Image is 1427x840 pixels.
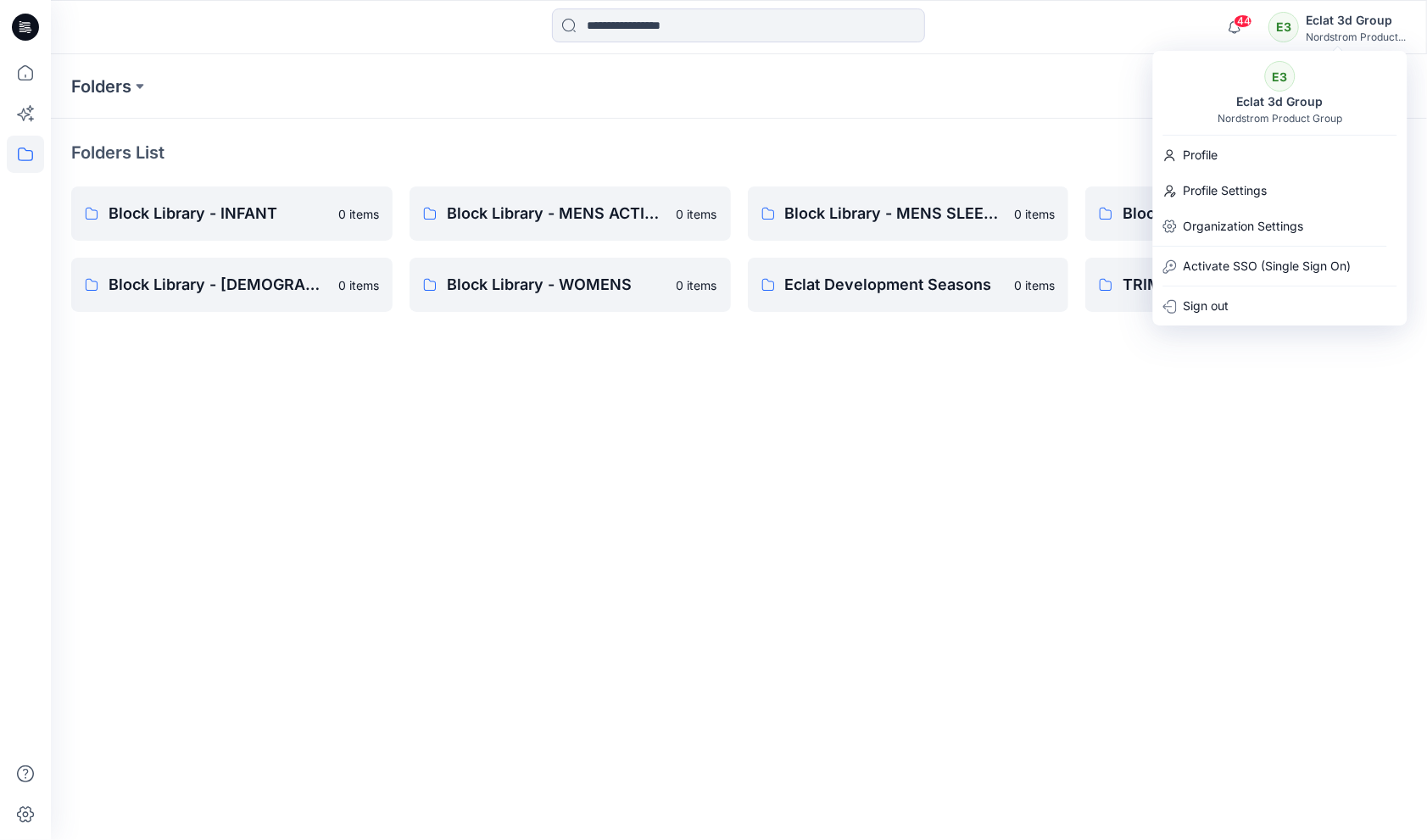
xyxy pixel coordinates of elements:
[410,186,731,241] a: Block Library - MENS ACTIVE & SPORTSWEAR0 items
[1123,202,1342,225] p: Block Library - MENS TAILORED
[71,258,393,312] a: Block Library - [DEMOGRAPHIC_DATA] MENS - MISSY0 items
[447,202,666,225] p: Block Library - MENS ACTIVE & SPORTSWEAR
[1184,139,1218,171] p: Profile
[109,202,328,225] p: Block Library - INFANT
[447,273,666,297] p: Block Library - WOMENS
[1184,175,1268,207] p: Profile Settings
[1234,14,1252,28] span: 44
[71,186,393,241] a: Block Library - INFANT0 items
[1085,186,1407,241] a: Block Library - MENS TAILORED0 items
[410,258,731,312] a: Block Library - WOMENS0 items
[1184,290,1229,322] p: Sign out
[109,273,328,297] p: Block Library - [DEMOGRAPHIC_DATA] MENS - MISSY
[785,273,1005,297] p: Eclat Development Seasons
[677,205,717,223] p: 0 items
[1306,10,1406,31] div: Eclat 3d Group
[785,202,1005,225] p: Block Library - MENS SLEEP & UNDERWEAR
[1014,205,1055,223] p: 0 items
[1218,112,1342,125] div: Nordstrom Product Group
[338,205,379,223] p: 0 items
[1227,92,1334,112] div: Eclat 3d Group
[1014,276,1055,294] p: 0 items
[1153,175,1407,207] a: Profile Settings
[1268,12,1299,42] div: E3
[71,75,131,98] a: Folders
[1184,210,1304,242] p: Organization Settings
[1085,258,1407,312] a: TRIMS0 items
[338,276,379,294] p: 0 items
[1153,210,1407,242] a: Organization Settings
[1306,31,1406,43] div: Nordstrom Product...
[1184,250,1352,282] p: Activate SSO (Single Sign On)
[748,258,1069,312] a: Eclat Development Seasons0 items
[748,186,1069,241] a: Block Library - MENS SLEEP & UNDERWEAR0 items
[1123,273,1342,297] p: TRIMS
[677,276,717,294] p: 0 items
[1265,61,1296,92] div: E3
[71,140,164,165] p: Folders List
[1153,139,1407,171] a: Profile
